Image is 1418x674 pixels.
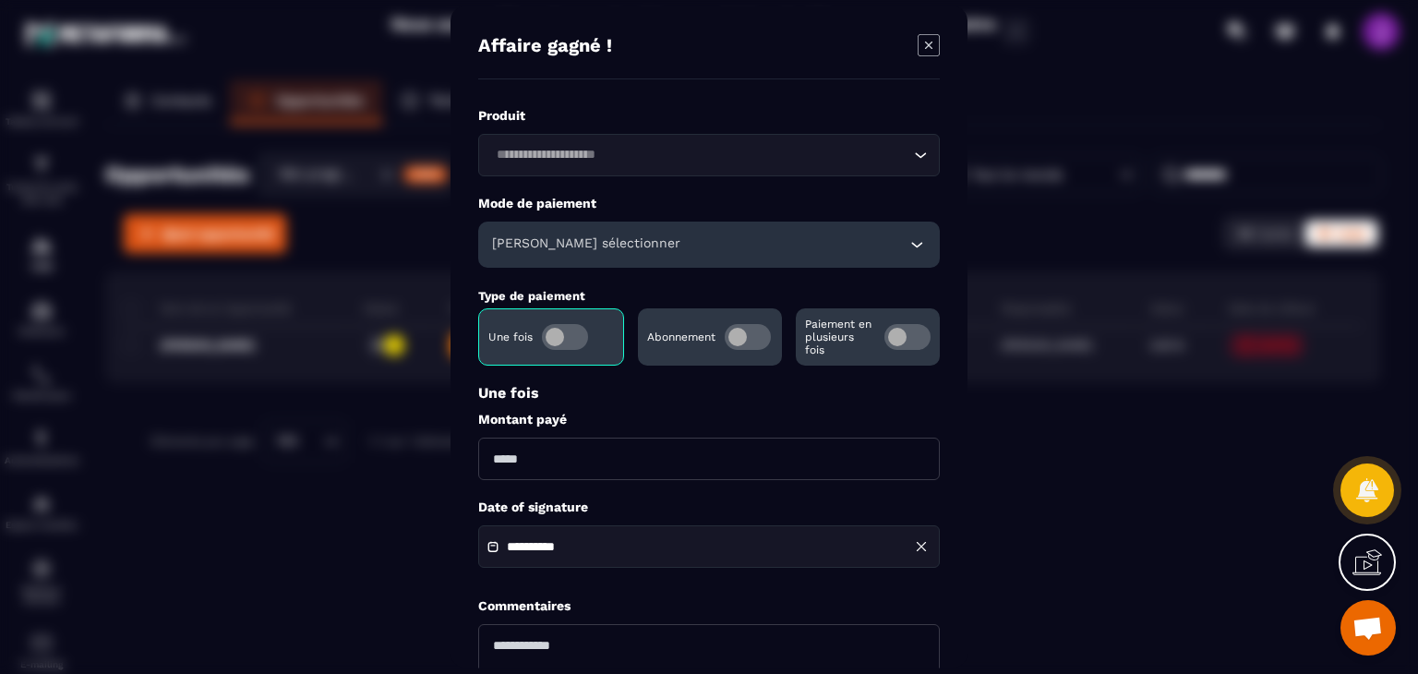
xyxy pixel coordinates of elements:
[647,331,715,343] p: Abonnement
[490,145,909,165] input: Search for option
[478,289,585,303] label: Type de paiement
[478,134,940,176] div: Search for option
[478,597,571,615] label: Commentaires
[488,331,533,343] p: Une fois
[805,318,875,356] p: Paiement en plusieurs fois
[478,384,940,402] p: Une fois
[1340,600,1396,656] div: Ouvrir le chat
[478,195,940,212] label: Mode de paiement
[478,499,940,516] label: Date of signature
[478,107,940,125] label: Produit
[478,411,940,428] label: Montant payé
[478,34,612,60] h4: Affaire gagné !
